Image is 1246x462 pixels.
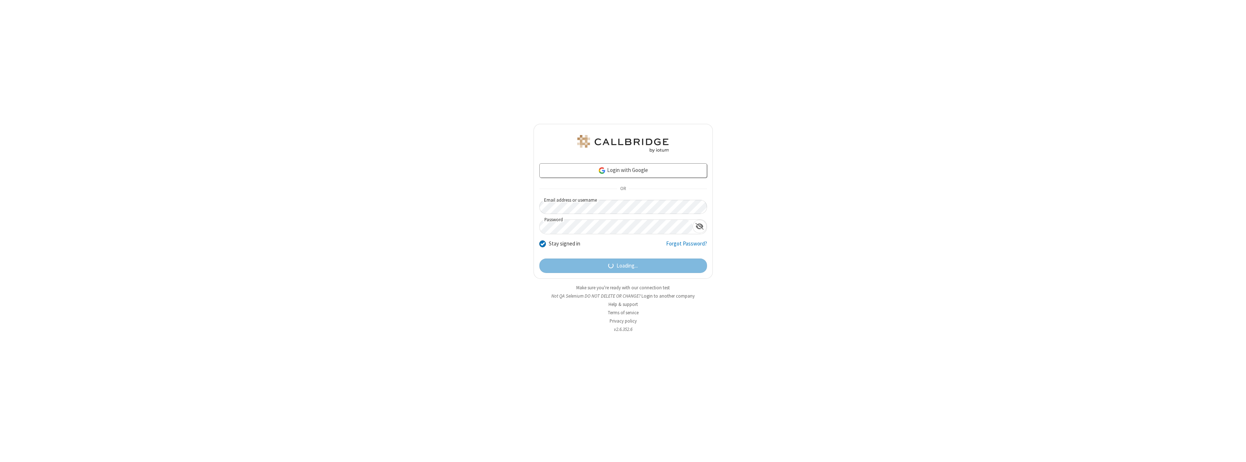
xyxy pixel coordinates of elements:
[576,135,670,152] img: QA Selenium DO NOT DELETE OR CHANGE
[693,220,707,233] div: Show password
[539,259,707,273] button: Loading...
[617,184,629,194] span: OR
[609,301,638,307] a: Help & support
[534,326,713,333] li: v2.6.352.6
[534,293,713,299] li: Not QA Selenium DO NOT DELETE OR CHANGE?
[576,285,670,291] a: Make sure you're ready with our connection test
[616,262,638,270] span: Loading...
[641,293,695,299] button: Login to another company
[540,220,693,234] input: Password
[598,167,606,175] img: google-icon.png
[610,318,637,324] a: Privacy policy
[539,163,707,178] a: Login with Google
[666,240,707,253] a: Forgot Password?
[549,240,580,248] label: Stay signed in
[608,310,639,316] a: Terms of service
[539,200,707,214] input: Email address or username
